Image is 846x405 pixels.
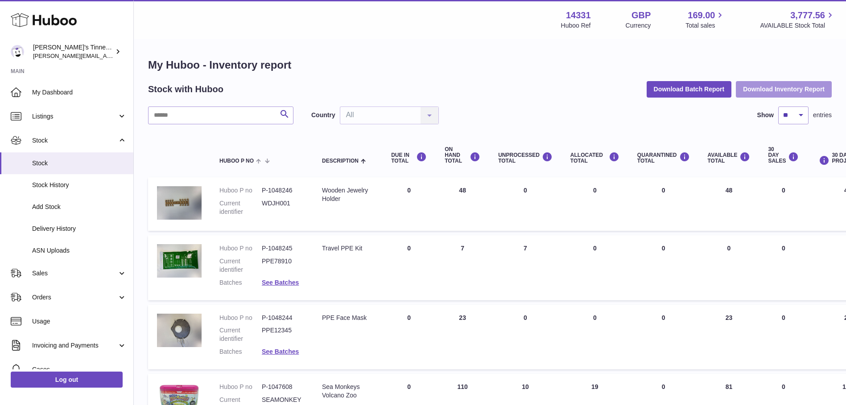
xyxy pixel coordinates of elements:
img: product image [157,186,202,220]
label: Country [311,111,335,119]
div: Huboo Ref [561,21,591,30]
span: AVAILABLE Stock Total [760,21,835,30]
span: 0 [662,383,665,390]
span: Add Stock [32,203,127,211]
td: 7 [436,235,489,300]
div: 30 DAY SALES [768,147,799,164]
td: 23 [436,305,489,370]
span: My Dashboard [32,88,127,97]
div: Travel PPE Kit [322,244,373,253]
dt: Huboo P no [219,186,262,195]
dd: P-1048246 [262,186,304,195]
div: [PERSON_NAME]'s Tinned Fish Ltd [33,43,113,60]
span: [PERSON_NAME][EMAIL_ADDRESS][PERSON_NAME][DOMAIN_NAME] [33,52,227,59]
td: 0 [382,305,436,370]
dt: Huboo P no [219,244,262,253]
img: product image [157,314,202,347]
td: 0 [759,235,808,300]
td: 0 [489,177,561,231]
div: AVAILABLE Total [708,152,751,164]
span: Listings [32,112,117,121]
span: Sales [32,269,117,278]
dt: Current identifier [219,257,262,274]
img: product image [157,244,202,278]
div: Wooden Jewelry Holder [322,186,373,203]
strong: 14331 [566,9,591,21]
dd: P-1048245 [262,244,304,253]
td: 0 [382,235,436,300]
td: 0 [699,235,759,300]
td: 23 [699,305,759,370]
span: Stock History [32,181,127,189]
span: Total sales [685,21,725,30]
dt: Huboo P no [219,314,262,322]
div: Sea Monkeys Volcano Zoo [322,383,373,400]
span: Invoicing and Payments [32,341,117,350]
td: 0 [489,305,561,370]
a: Log out [11,372,123,388]
span: Cases [32,365,127,374]
span: Huboo P no [219,158,254,164]
div: ON HAND Total [445,147,480,164]
span: Description [322,158,359,164]
dd: P-1048244 [262,314,304,322]
div: PPE Face Mask [322,314,373,322]
span: 0 [662,187,665,194]
span: 169.00 [688,9,715,21]
td: 48 [699,177,759,231]
span: entries [813,111,832,119]
td: 0 [561,305,628,370]
dt: Huboo P no [219,383,262,391]
td: 0 [382,177,436,231]
button: Download Inventory Report [736,81,832,97]
a: 169.00 Total sales [685,9,725,30]
div: UNPROCESSED Total [498,152,553,164]
div: DUE IN TOTAL [391,152,427,164]
span: 0 [662,245,665,252]
label: Show [757,111,774,119]
span: Orders [32,293,117,302]
td: 0 [561,177,628,231]
div: Currency [626,21,651,30]
img: peter.colbert@hubbo.com [11,45,24,58]
td: 48 [436,177,489,231]
dt: Batches [219,348,262,356]
dt: Current identifier [219,326,262,343]
h2: Stock with Huboo [148,83,223,95]
td: 0 [561,235,628,300]
span: Usage [32,317,127,326]
span: Stock [32,159,127,168]
dd: P-1047608 [262,383,304,391]
td: 0 [759,177,808,231]
dd: PPE12345 [262,326,304,343]
strong: GBP [631,9,651,21]
span: Stock [32,136,117,145]
dd: PPE78910 [262,257,304,274]
td: 7 [489,235,561,300]
span: 3,777.56 [790,9,825,21]
td: 0 [759,305,808,370]
a: 3,777.56 AVAILABLE Stock Total [760,9,835,30]
span: ASN Uploads [32,246,127,255]
dd: WDJH001 [262,199,304,216]
div: ALLOCATED Total [570,152,619,164]
button: Download Batch Report [647,81,732,97]
span: Delivery History [32,225,127,233]
dt: Current identifier [219,199,262,216]
div: QUARANTINED Total [637,152,690,164]
a: See Batches [262,279,299,286]
dt: Batches [219,278,262,287]
a: See Batches [262,348,299,355]
span: 0 [662,314,665,321]
h1: My Huboo - Inventory report [148,58,832,72]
